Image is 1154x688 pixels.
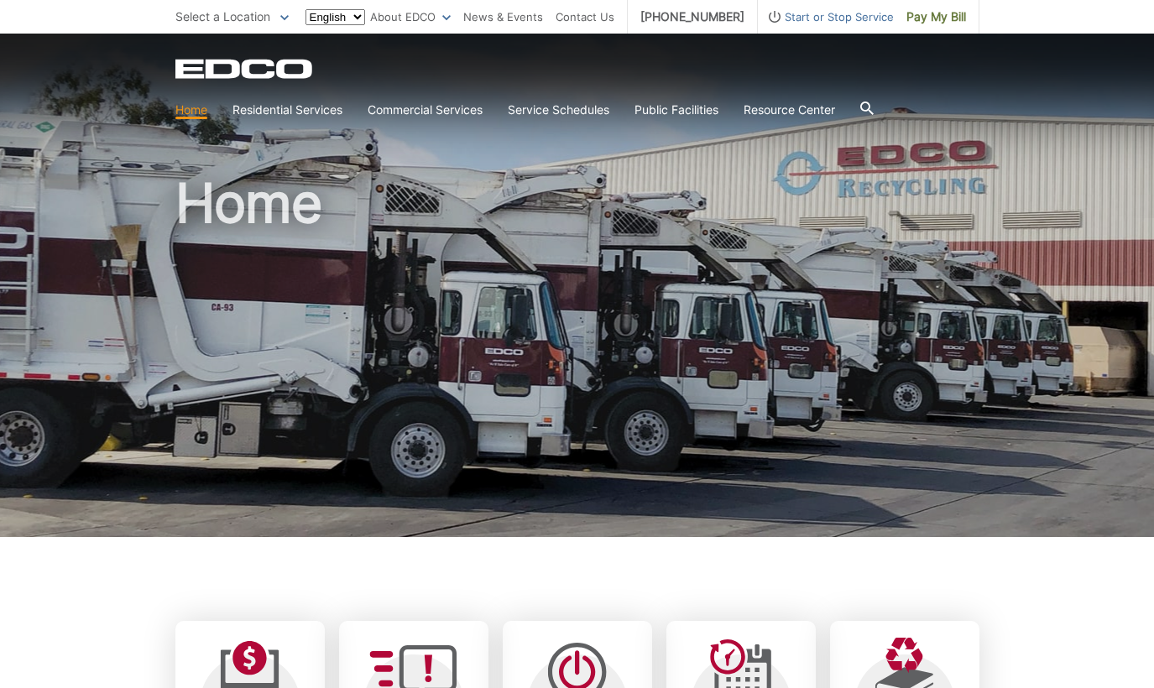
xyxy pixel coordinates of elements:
[232,101,342,119] a: Residential Services
[175,176,979,545] h1: Home
[463,8,543,26] a: News & Events
[634,101,718,119] a: Public Facilities
[906,8,966,26] span: Pay My Bill
[508,101,609,119] a: Service Schedules
[368,101,483,119] a: Commercial Services
[370,8,451,26] a: About EDCO
[305,9,365,25] select: Select a language
[556,8,614,26] a: Contact Us
[744,101,835,119] a: Resource Center
[175,59,315,79] a: EDCD logo. Return to the homepage.
[175,9,270,23] span: Select a Location
[175,101,207,119] a: Home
